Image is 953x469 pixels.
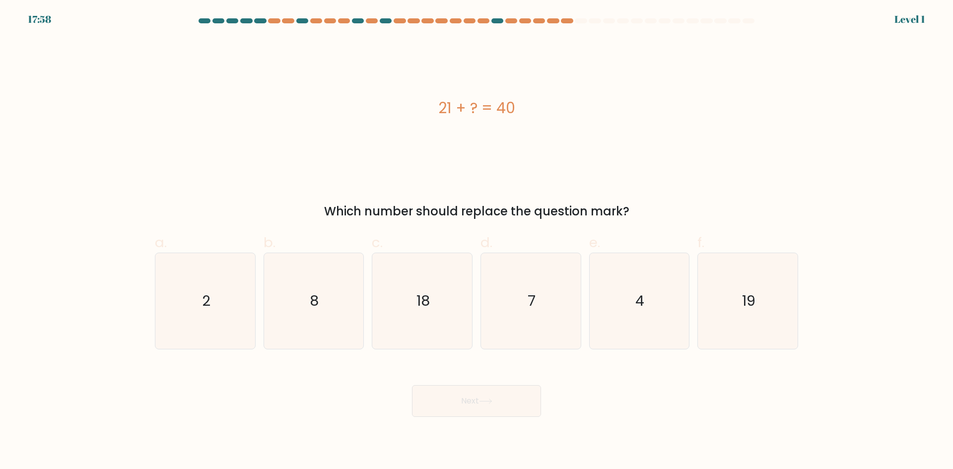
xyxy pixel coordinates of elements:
span: f. [697,233,704,252]
div: Level 1 [894,12,925,27]
text: 19 [742,291,755,311]
div: 17:58 [28,12,51,27]
button: Next [412,385,541,417]
div: 21 + ? = 40 [155,97,798,119]
text: 8 [310,291,319,311]
div: Which number should replace the question mark? [161,202,792,220]
span: e. [589,233,600,252]
text: 2 [202,291,210,311]
span: d. [480,233,492,252]
text: 4 [636,291,645,311]
text: 7 [528,291,536,311]
span: b. [264,233,275,252]
text: 18 [416,291,430,311]
span: c. [372,233,383,252]
span: a. [155,233,167,252]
